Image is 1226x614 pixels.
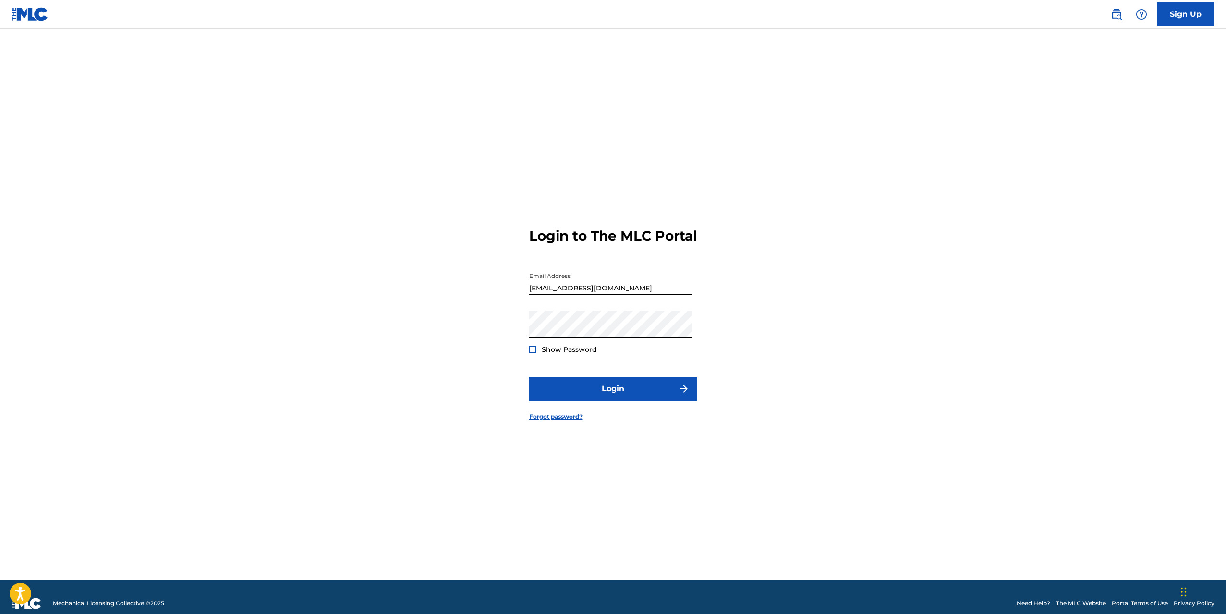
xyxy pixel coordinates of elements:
img: help [1136,9,1147,20]
a: The MLC Website [1056,599,1106,608]
iframe: Chat Widget [1178,568,1226,614]
span: Mechanical Licensing Collective © 2025 [53,599,164,608]
a: Need Help? [1017,599,1050,608]
iframe: Resource Center [1199,429,1226,506]
span: Show Password [542,345,597,354]
a: Privacy Policy [1174,599,1214,608]
img: search [1111,9,1122,20]
img: logo [12,598,41,609]
div: Drag [1181,578,1187,606]
h3: Login to The MLC Portal [529,228,697,244]
button: Login [529,377,697,401]
a: Sign Up [1157,2,1214,26]
img: MLC Logo [12,7,49,21]
a: Public Search [1107,5,1126,24]
div: Help [1132,5,1151,24]
a: Forgot password? [529,412,583,421]
img: f7272a7cc735f4ea7f67.svg [678,383,690,395]
a: Portal Terms of Use [1112,599,1168,608]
